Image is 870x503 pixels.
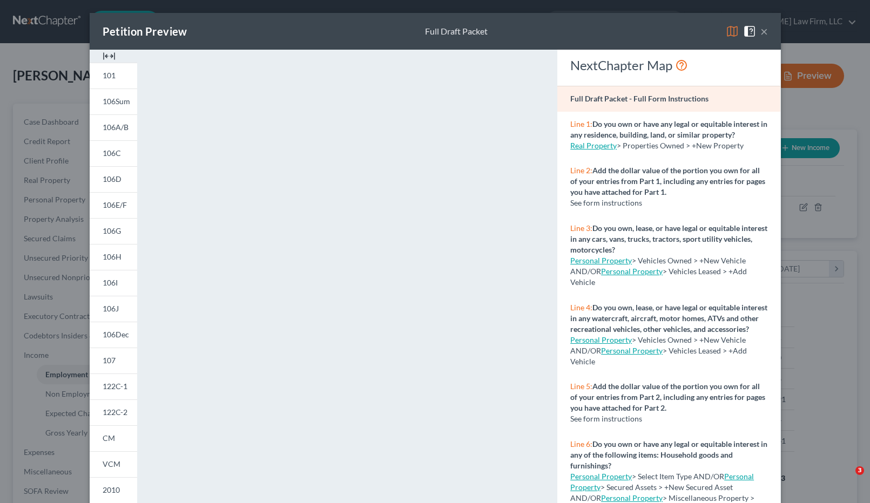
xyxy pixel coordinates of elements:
[90,296,137,322] a: 106J
[760,25,768,38] button: ×
[570,303,592,312] span: Line 4:
[570,198,642,207] span: See form instructions
[90,348,137,373] a: 107
[570,166,592,175] span: Line 2:
[103,226,121,235] span: 106G
[90,425,137,451] a: CM
[570,141,617,150] a: Real Property
[570,439,767,470] strong: Do you own or have any legal or equitable interest in any of the following items: Household goods...
[601,267,663,276] a: Personal Property
[103,71,116,80] span: 101
[103,485,120,494] span: 2010
[570,303,767,334] strong: Do you own, lease, or have legal or equitable interest in any watercraft, aircraft, motor homes, ...
[103,459,120,468] span: VCM
[726,25,739,38] img: map-eea8200ae884c6f1103ae1953ef3d486a96c86aabb227e865a55264e3737af1f.svg
[90,477,137,503] a: 2010
[103,433,115,443] span: CM
[90,244,137,270] a: 106H
[570,267,747,287] span: > Vehicles Leased > +Add Vehicle
[570,119,767,139] strong: Do you own or have any legal or equitable interest in any residence, building, land, or similar p...
[570,119,592,128] span: Line 1:
[570,414,642,423] span: See form instructions
[570,472,724,481] span: > Select Item Type AND/OR
[103,356,116,365] span: 107
[90,114,137,140] a: 106A/B
[570,472,632,481] a: Personal Property
[103,278,118,287] span: 106I
[833,466,859,492] iframe: Intercom live chat
[103,330,129,339] span: 106Dec
[103,304,119,313] span: 106J
[570,439,592,448] span: Line 6:
[570,57,767,74] div: NextChapter Map
[570,223,767,254] strong: Do you own, lease, or have legal or equitable interest in any cars, vans, trucks, tractors, sport...
[103,382,127,391] span: 122C-1
[90,89,137,114] a: 106Sum
[570,94,709,103] strong: Full Draft Packet - Full Form Instructions
[90,322,137,348] a: 106Dec
[103,24,187,39] div: Petition Preview
[425,25,488,38] div: Full Draft Packet
[90,140,137,166] a: 106C
[90,399,137,425] a: 122C-2
[103,50,116,63] img: expand-e0f6d898513216a626fdd78e52531dac95497ffd26381d4c15ee2fc46db09dca.svg
[570,256,746,276] span: > Vehicles Owned > +New Vehicle AND/OR
[570,335,632,344] a: Personal Property
[90,63,137,89] a: 101
[90,192,137,218] a: 106E/F
[570,256,632,265] a: Personal Property
[570,472,754,502] span: > Secured Assets > +New Secured Asset AND/OR
[103,174,122,183] span: 106D
[103,252,122,261] span: 106H
[90,451,137,477] a: VCM
[103,407,127,417] span: 122C-2
[90,270,137,296] a: 106I
[570,346,747,366] span: > Vehicles Leased > +Add Vehicle
[601,493,663,502] a: Personal Property
[570,166,765,196] strong: Add the dollar value of the portion you own for all of your entries from Part 1, including any en...
[90,166,137,192] a: 106D
[90,218,137,244] a: 106G
[855,466,864,475] span: 3
[570,382,592,391] span: Line 5:
[570,382,765,412] strong: Add the dollar value of the portion you own for all of your entries from Part 2, including any en...
[570,472,754,492] a: Personal Property
[601,346,663,355] a: Personal Property
[103,200,127,209] span: 106E/F
[103,97,130,106] span: 106Sum
[570,335,746,355] span: > Vehicles Owned > +New Vehicle AND/OR
[90,373,137,399] a: 122C-1
[103,123,129,132] span: 106A/B
[570,223,592,233] span: Line 3:
[743,25,756,38] img: help-close-5ba153eb36485ed6c1ea00a893f15db1cb9b99d6cae46e1a8edb6c62d00a1a76.svg
[103,148,121,158] span: 106C
[617,141,744,150] span: > Properties Owned > +New Property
